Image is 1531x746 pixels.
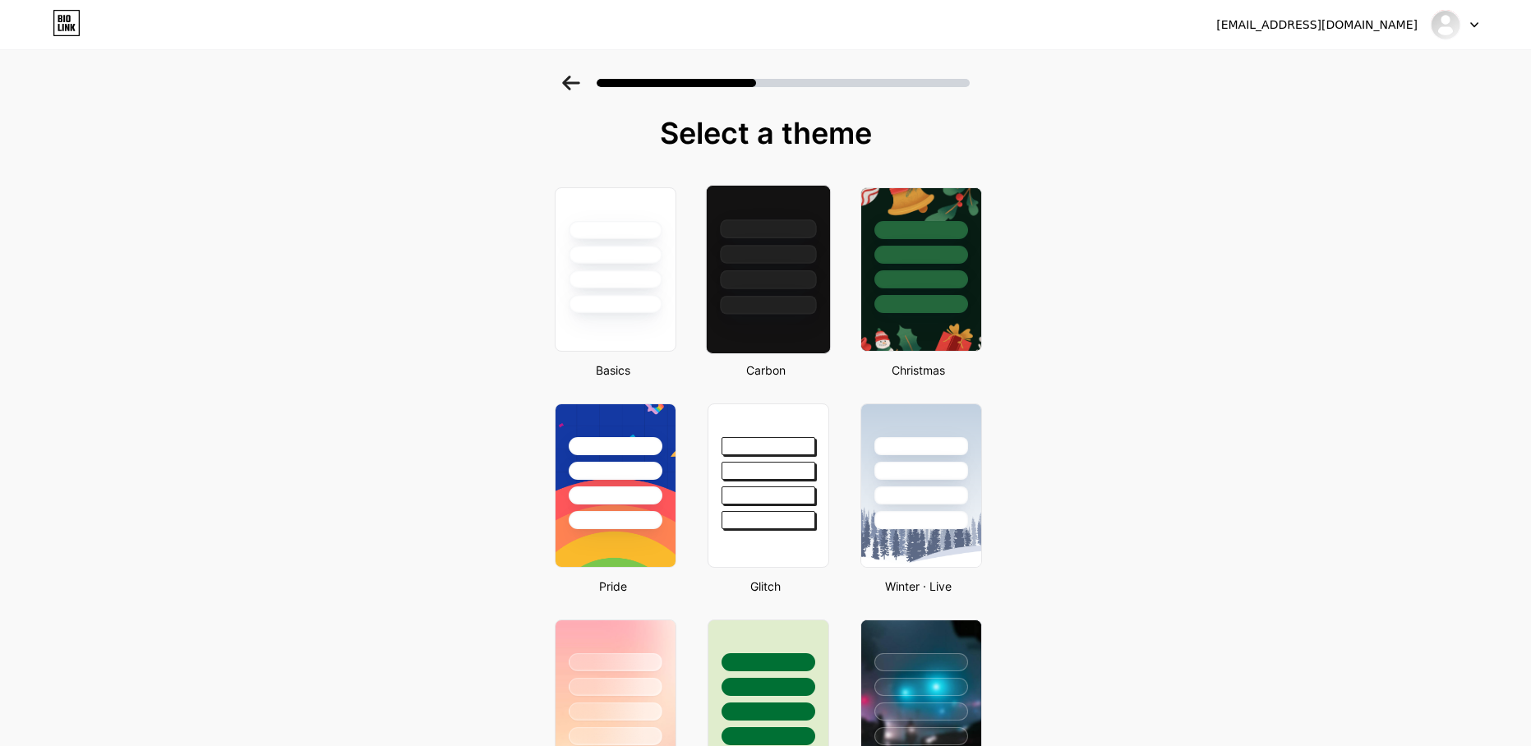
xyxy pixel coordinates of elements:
[855,361,982,379] div: Christmas
[1430,9,1461,40] img: bradyn Kiedrowski
[550,578,676,595] div: Pride
[548,117,984,150] div: Select a theme
[1216,16,1418,34] div: [EMAIL_ADDRESS][DOMAIN_NAME]
[550,361,676,379] div: Basics
[703,578,829,595] div: Glitch
[855,578,982,595] div: Winter · Live
[703,361,829,379] div: Carbon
